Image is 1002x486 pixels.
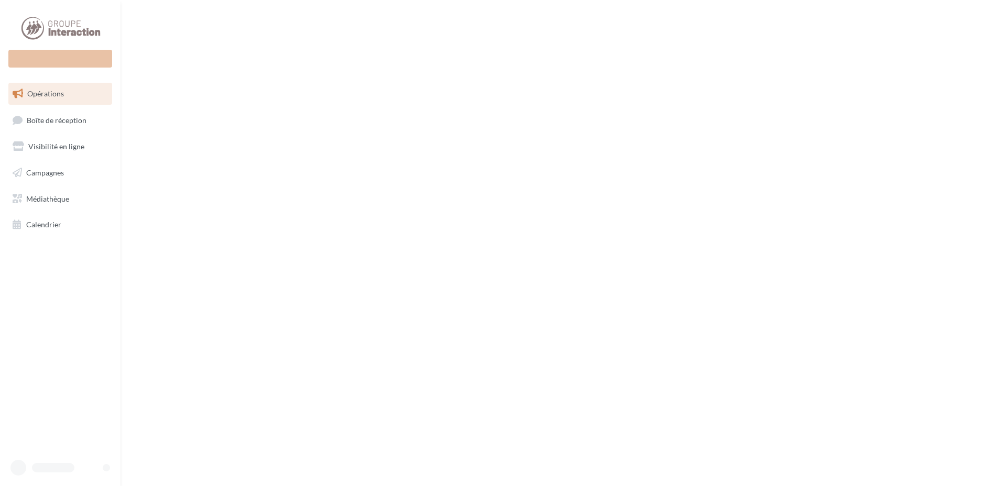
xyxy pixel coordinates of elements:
[6,214,114,236] a: Calendrier
[27,115,86,124] span: Boîte de réception
[28,142,84,151] span: Visibilité en ligne
[6,83,114,105] a: Opérations
[6,188,114,210] a: Médiathèque
[8,50,112,68] div: Nouvelle campagne
[6,109,114,131] a: Boîte de réception
[6,136,114,158] a: Visibilité en ligne
[26,168,64,177] span: Campagnes
[6,162,114,184] a: Campagnes
[26,220,61,229] span: Calendrier
[26,194,69,203] span: Médiathèque
[27,89,64,98] span: Opérations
